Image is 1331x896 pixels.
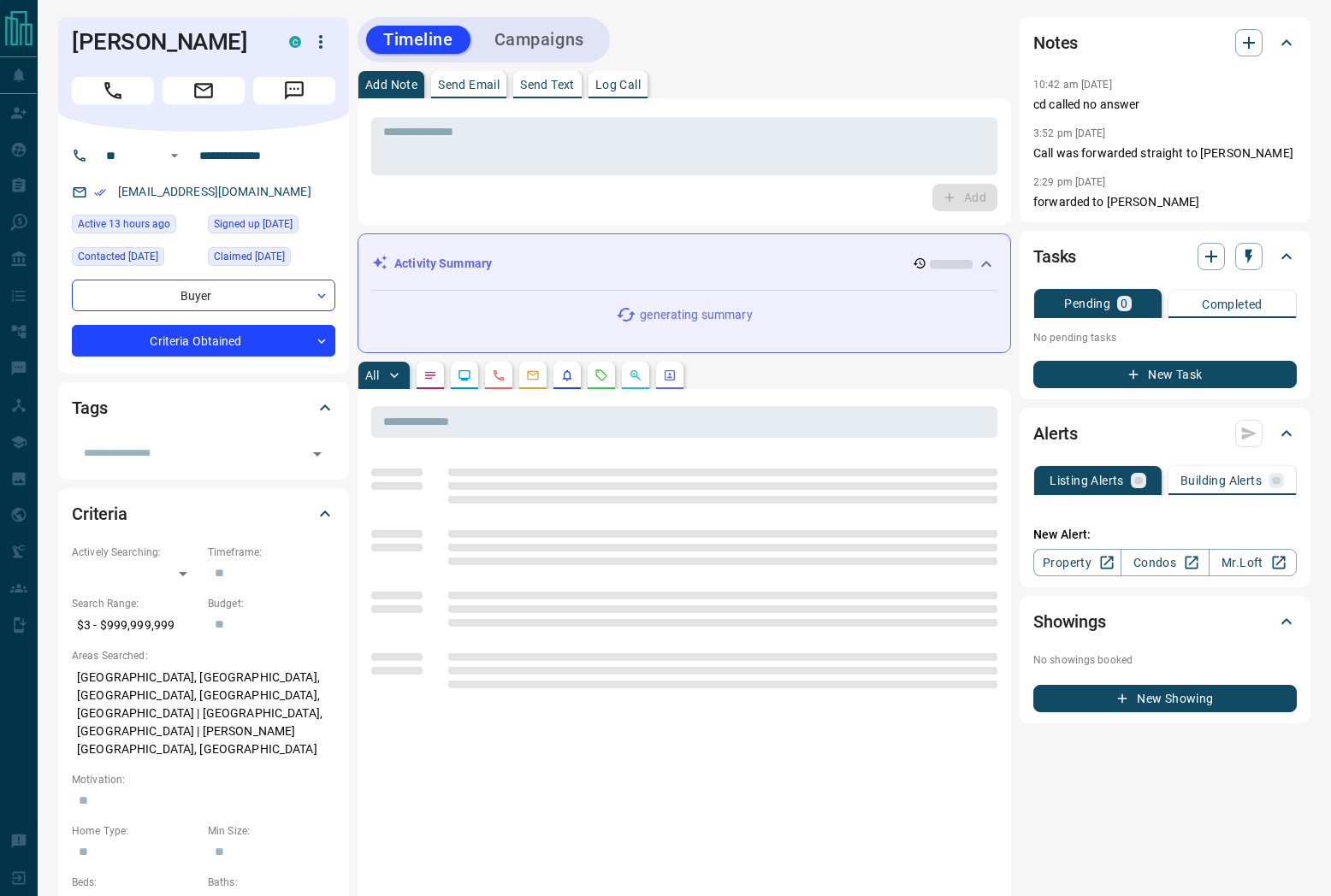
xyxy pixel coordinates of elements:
p: Completed [1202,298,1263,310]
p: Timeframe: [208,545,335,560]
svg: Requests [595,368,608,382]
p: 2:29 pm [DATE] [1033,176,1106,188]
div: Tags [72,387,335,428]
div: Alerts [1033,413,1297,454]
svg: Emails [526,368,540,382]
p: Listing Alerts [1050,475,1124,486]
p: New Alert: [1033,526,1297,544]
div: Wed Mar 23 2022 [208,247,335,271]
svg: Listing Alerts [560,368,574,382]
div: Notes [1033,22,1297,63]
div: Tasks [1033,236,1297,277]
svg: Agent Actions [663,368,677,382]
p: cd called no answer [1033,96,1297,114]
p: 10:42 am [DATE] [1033,79,1112,91]
p: Add Note [365,79,417,91]
p: Motivation: [72,772,335,787]
div: Buyer [72,280,335,311]
p: 3:52 pm [DATE] [1033,127,1106,139]
p: Beds: [72,875,199,890]
p: Log Call [595,79,641,91]
p: Areas Searched: [72,648,335,663]
h1: [PERSON_NAME] [72,28,263,56]
button: Timeline [366,26,470,54]
a: Property [1033,549,1121,576]
div: Showings [1033,601,1297,642]
button: Campaigns [477,26,601,54]
div: Tue Sep 16 2025 [72,215,199,239]
h2: Tasks [1033,243,1076,270]
p: Min Size: [208,823,335,839]
p: No pending tasks [1033,325,1297,351]
button: New Showing [1033,685,1297,712]
span: Contacted [DATE] [78,248,158,265]
p: $3 - $999,999,999 [72,611,199,640]
p: Send Email [438,79,500,91]
p: Pending [1064,298,1110,309]
h2: Alerts [1033,420,1078,447]
svg: Email Verified [94,186,106,198]
span: Email [163,77,245,104]
h2: Showings [1033,608,1106,635]
h2: Notes [1033,29,1078,56]
svg: Opportunities [629,368,642,382]
p: [GEOGRAPHIC_DATA], [GEOGRAPHIC_DATA], [GEOGRAPHIC_DATA], [GEOGRAPHIC_DATA], [GEOGRAPHIC_DATA] | [... [72,663,335,763]
span: Claimed [DATE] [214,248,285,265]
p: No showings booked [1033,652,1297,668]
span: Call [72,77,154,104]
div: condos.ca [289,36,301,48]
svg: Lead Browsing Activity [458,368,471,382]
p: Search Range: [72,596,199,611]
span: Active 13 hours ago [78,215,170,233]
button: Open [164,145,185,166]
button: New Task [1033,361,1297,388]
p: Call was forwarded straight to [PERSON_NAME] [1033,144,1297,162]
p: Building Alerts [1180,475,1262,486]
div: Criteria [72,493,335,534]
p: All [365,369,379,381]
div: Activity Summary [372,248,997,280]
a: Condos [1121,549,1209,576]
p: Send Text [520,79,575,91]
div: Criteria Obtained [72,325,335,357]
p: Baths: [208,875,335,890]
p: Home Type: [72,823,199,839]
p: generating summary [640,306,752,324]
div: Thu Jun 05 2025 [72,247,199,271]
svg: Notes [423,368,437,382]
span: Signed up [DATE] [214,215,293,233]
span: Message [253,77,335,104]
svg: Calls [492,368,506,382]
p: 0 [1121,298,1127,309]
p: Budget: [208,596,335,611]
a: Mr.Loft [1209,549,1297,576]
h2: Criteria [72,500,127,528]
button: Open [305,442,329,466]
p: forwarded to [PERSON_NAME] [1033,193,1297,211]
p: Activity Summary [394,255,492,273]
h2: Tags [72,394,107,421]
a: [EMAIL_ADDRESS][DOMAIN_NAME] [118,185,311,198]
p: Actively Searching: [72,545,199,560]
div: Tue Jun 04 2019 [208,215,335,239]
